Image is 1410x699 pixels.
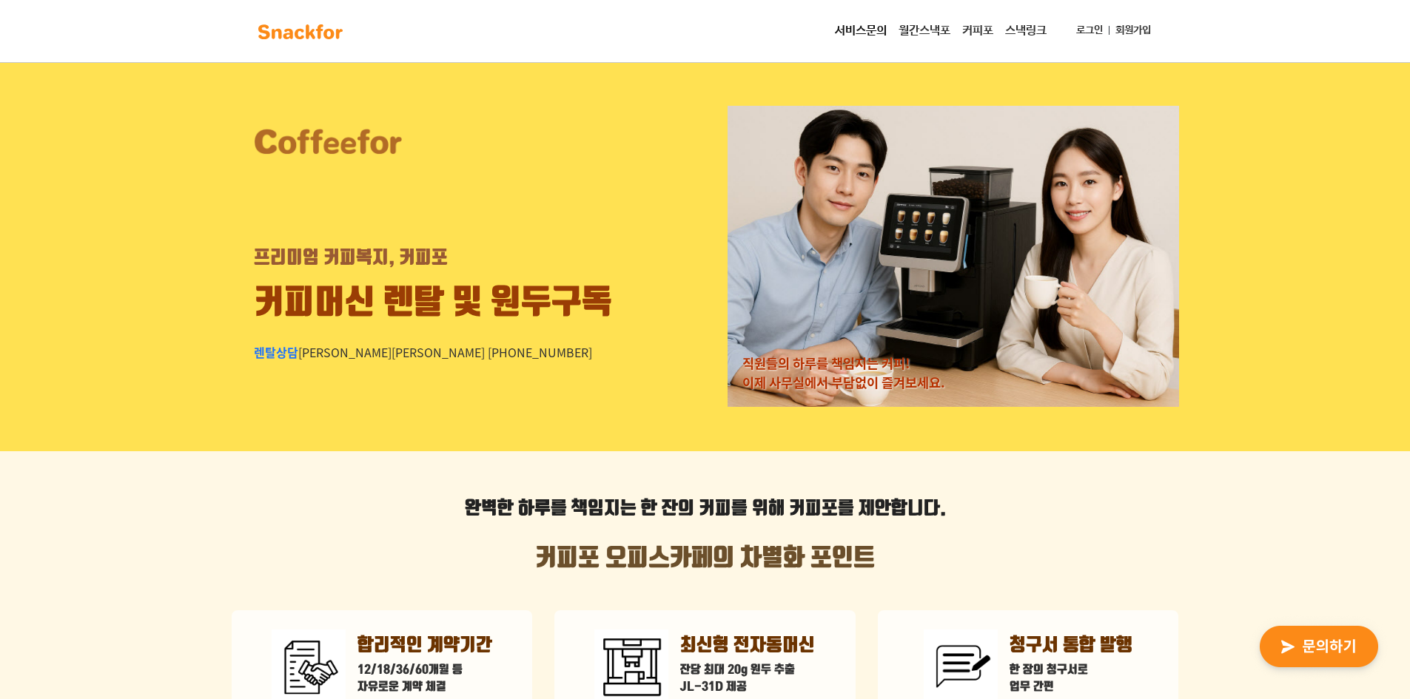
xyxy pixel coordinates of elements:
a: 회원가입 [1109,17,1157,44]
h2: 커피포 오피스카페의 차별화 포인트 [232,544,1179,573]
p: 를 위해 커피포를 제안합니다. [232,496,1179,522]
img: background-main-color.svg [254,20,347,44]
p: 최신형 전자동머신 [680,632,815,659]
a: 커피포 [956,16,999,46]
div: [PERSON_NAME][PERSON_NAME] [PHONE_NUMBER] [254,343,592,361]
p: 합리적인 계약기간 [357,632,492,659]
a: 스낵링크 [999,16,1053,46]
a: 서비스문의 [829,16,893,46]
div: 직원들의 하루를 책임지는 커피! 이제 사무실에서 부담없이 즐겨보세요. [742,354,945,393]
p: 청구서 통합 발행 [1010,632,1132,659]
strong: 완벽한 하루를 책임지는 한 잔의 커피 [465,498,731,520]
a: 로그인 [1070,17,1109,44]
p: 잔당 최대 20g 원두 추출 JL-31D 제공 [680,662,815,696]
img: 커피포 로고 [254,127,402,155]
span: 렌탈상담 [254,343,298,361]
div: 프리미엄 커피복지, 커피포 [254,245,448,271]
a: 월간스낵포 [893,16,956,46]
div: 커피머신 렌탈 및 원두구독 [254,279,612,328]
p: 12/18/36/60개월 등 자유로운 계약 체결 [357,662,492,696]
p: 한 장의 청구서로 업무 간편 [1010,662,1132,696]
img: 렌탈 모델 사진 [728,106,1179,407]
